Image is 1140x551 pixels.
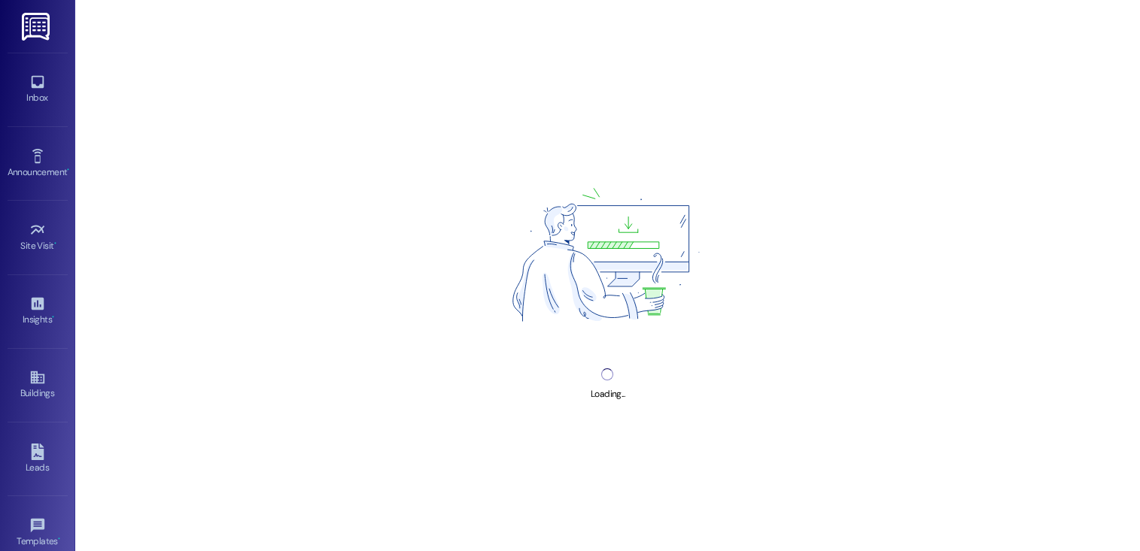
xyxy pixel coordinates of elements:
span: • [67,165,69,175]
div: Loading... [591,386,625,402]
a: Site Visit • [8,217,68,258]
a: Buildings [8,365,68,405]
span: • [52,312,54,322]
span: • [58,534,60,544]
img: ResiDesk Logo [22,13,53,41]
a: Inbox [8,69,68,110]
a: Insights • [8,291,68,332]
a: Leads [8,439,68,480]
span: • [54,238,56,249]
